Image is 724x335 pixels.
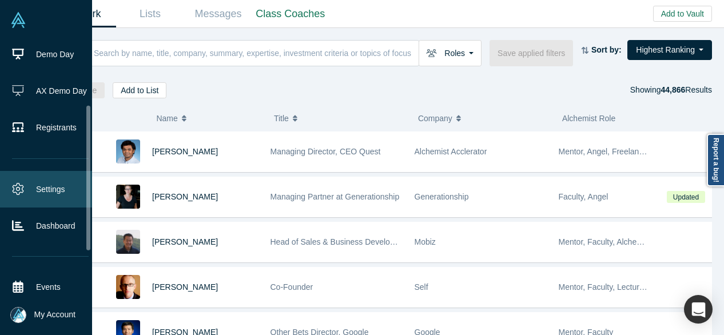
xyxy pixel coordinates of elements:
span: Head of Sales & Business Development (interim) [270,237,444,246]
img: Robert Winder's Profile Image [116,275,140,299]
a: [PERSON_NAME] [152,282,218,292]
span: Title [274,106,289,130]
button: Title [274,106,406,130]
button: Add to Vault [653,6,712,22]
span: Generationship [415,192,469,201]
span: Results [661,85,712,94]
button: Name [156,106,262,130]
span: Alchemist Role [562,114,615,123]
input: Search by name, title, company, summary, expertise, investment criteria or topics of focus [93,39,419,66]
div: Showing [630,82,712,98]
a: Report a bug! [707,134,724,186]
span: Self [415,282,428,292]
a: Class Coaches [252,1,329,27]
button: Highest Ranking [627,40,712,60]
img: Rachel Chalmers's Profile Image [116,185,140,209]
span: Faculty, Angel [559,192,608,201]
span: Mentor, Faculty, Alchemist 25 [559,237,663,246]
span: Company [418,106,452,130]
button: Add to List [113,82,166,98]
button: Save applied filters [490,40,573,66]
span: Managing Director, CEO Quest [270,147,381,156]
span: Name [156,106,177,130]
span: Managing Partner at Generationship [270,192,400,201]
a: Lists [116,1,184,27]
button: Company [418,106,550,130]
img: Mia Scott's Account [10,307,26,323]
span: Alchemist Acclerator [415,147,487,156]
a: [PERSON_NAME] [152,192,218,201]
a: [PERSON_NAME] [152,237,218,246]
span: Updated [667,191,705,203]
strong: Sort by: [591,45,622,54]
button: My Account [10,307,75,323]
button: Roles [419,40,482,66]
strong: 44,866 [661,85,685,94]
a: [PERSON_NAME] [152,147,218,156]
span: Mobiz [415,237,436,246]
span: My Account [34,309,75,321]
img: Michael Chang's Profile Image [116,230,140,254]
a: Messages [184,1,252,27]
img: Gnani Palanikumar's Profile Image [116,139,140,163]
span: Co-Founder [270,282,313,292]
img: Alchemist Vault Logo [10,12,26,28]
